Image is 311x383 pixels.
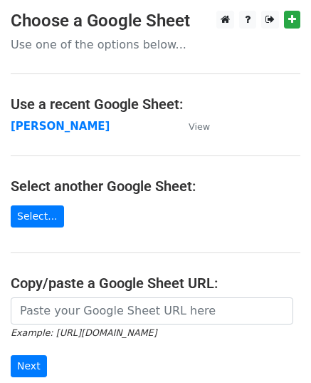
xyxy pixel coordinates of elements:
[11,297,293,325] input: Paste your Google Sheet URL here
[11,205,64,228] a: Select...
[11,178,300,195] h4: Select another Google Sheet:
[11,355,47,377] input: Next
[11,327,157,338] small: Example: [URL][DOMAIN_NAME]
[174,120,210,133] a: View
[11,275,300,292] h4: Copy/paste a Google Sheet URL:
[11,37,300,52] p: Use one of the options below...
[11,96,300,113] h4: Use a recent Google Sheet:
[189,121,210,132] small: View
[11,120,110,133] a: [PERSON_NAME]
[11,11,300,31] h3: Choose a Google Sheet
